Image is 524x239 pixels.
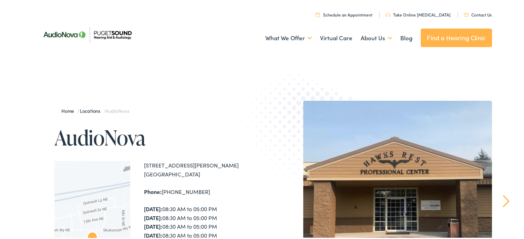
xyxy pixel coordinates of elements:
[80,106,104,113] a: Locations
[265,24,312,50] a: What We Offer
[316,11,372,17] a: Schedule an Appointment
[320,24,352,50] a: Virtual Care
[54,125,265,148] h1: AudioNova
[61,106,129,113] span: / /
[503,194,510,206] a: Next
[61,106,78,113] a: Home
[361,24,392,50] a: About Us
[144,187,162,194] strong: Phone:
[400,24,412,50] a: Blog
[144,230,162,238] strong: [DATE]:
[144,204,162,211] strong: [DATE]:
[106,106,129,113] span: AudioNova
[316,11,320,16] img: utility icon
[464,11,492,17] a: Contact Us
[144,213,162,220] strong: [DATE]:
[464,12,469,15] img: utility icon
[421,28,492,46] a: Find a Hearing Clinic
[386,12,390,16] img: utility icon
[144,186,265,195] div: [PHONE_NUMBER]
[144,221,162,229] strong: [DATE]:
[386,11,451,17] a: Take Online [MEDICAL_DATA]
[144,160,265,177] div: [STREET_ADDRESS][PERSON_NAME] [GEOGRAPHIC_DATA]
